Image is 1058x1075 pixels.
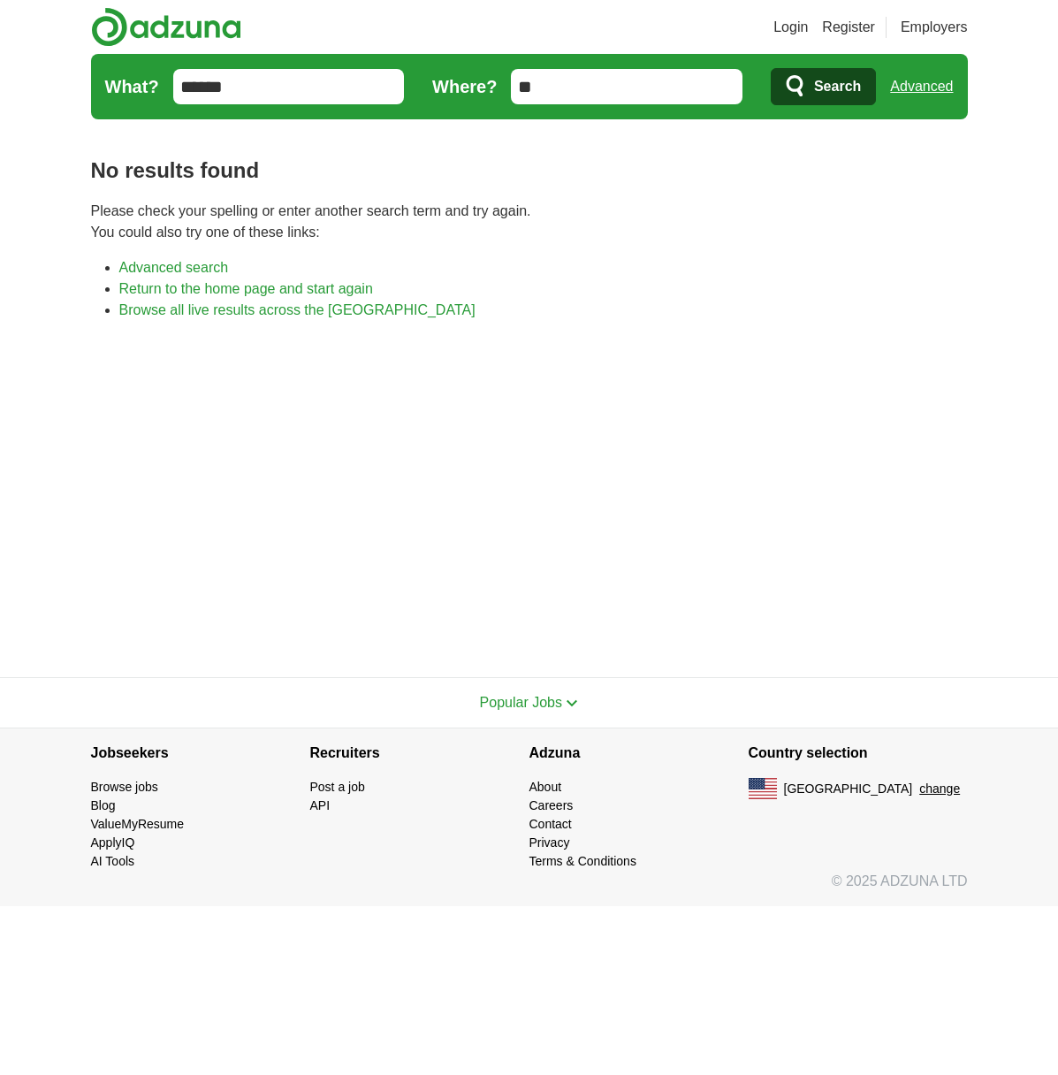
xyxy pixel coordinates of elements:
[773,17,808,38] a: Login
[822,17,875,38] a: Register
[566,699,578,707] img: toggle icon
[91,155,968,187] h1: No results found
[890,69,953,104] a: Advanced
[77,871,982,906] div: © 2025 ADZUNA LTD
[529,854,636,868] a: Terms & Conditions
[91,798,116,812] a: Blog
[91,7,241,47] img: Adzuna logo
[480,695,562,710] span: Popular Jobs
[105,73,159,100] label: What?
[91,817,185,831] a: ValueMyResume
[901,17,968,38] a: Employers
[310,798,331,812] a: API
[91,335,968,649] iframe: Ads by Google
[529,817,572,831] a: Contact
[784,780,913,798] span: [GEOGRAPHIC_DATA]
[771,68,876,105] button: Search
[919,780,960,798] button: change
[310,780,365,794] a: Post a job
[119,260,229,275] a: Advanced search
[91,835,135,850] a: ApplyIQ
[432,73,497,100] label: Where?
[91,201,968,243] p: Please check your spelling or enter another search term and try again. You could also try one of ...
[529,835,570,850] a: Privacy
[119,302,476,317] a: Browse all live results across the [GEOGRAPHIC_DATA]
[749,778,777,799] img: US flag
[529,798,574,812] a: Careers
[91,854,135,868] a: AI Tools
[119,281,373,296] a: Return to the home page and start again
[814,69,861,104] span: Search
[749,728,968,778] h4: Country selection
[529,780,562,794] a: About
[91,780,158,794] a: Browse jobs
